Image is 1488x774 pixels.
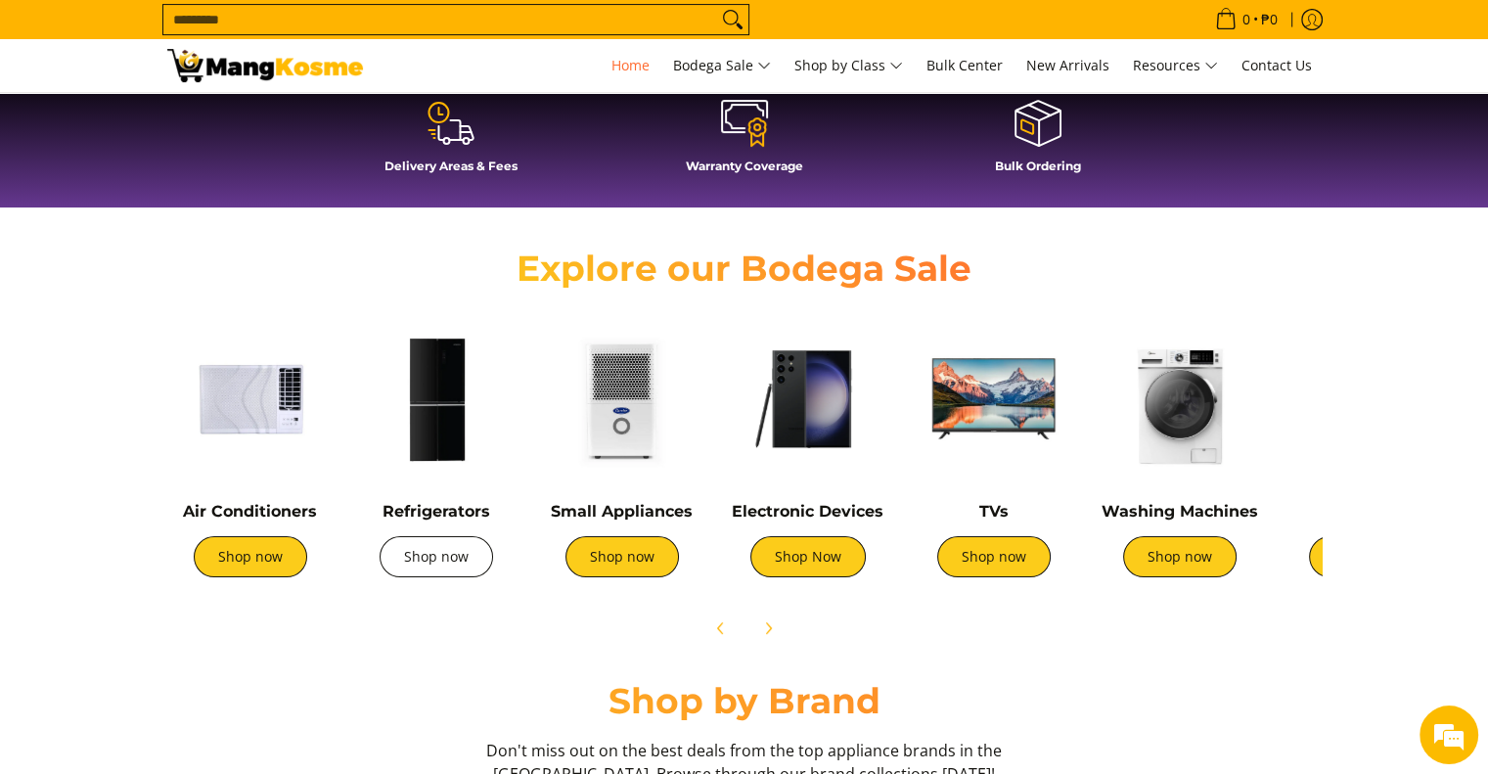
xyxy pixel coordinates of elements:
a: Electronic Devices [732,502,883,521]
span: ₱0 [1258,13,1281,26]
a: Contact Us [1232,39,1322,92]
nav: Main Menu [383,39,1322,92]
h2: Shop by Brand [167,679,1322,723]
span: Home [611,56,650,74]
img: Electronic Devices [725,316,891,482]
h4: Delivery Areas & Fees [314,159,588,173]
h4: Warranty Coverage [608,159,881,173]
a: Home [602,39,659,92]
a: Shop by Class [785,39,913,92]
span: Bodega Sale [673,54,771,78]
img: Cookers [1283,316,1449,482]
h4: Bulk Ordering [901,159,1175,173]
button: Next [746,607,789,650]
span: Contact Us [1241,56,1312,74]
span: Bulk Center [926,56,1003,74]
a: Small Appliances [551,502,693,521]
a: Shop now [937,536,1051,577]
span: • [1209,9,1284,30]
a: Shop Now [750,536,866,577]
img: Mang Kosme: Your Home Appliances Warehouse Sale Partner! [167,49,363,82]
a: Shop now [380,536,493,577]
a: Bulk Ordering [901,98,1175,188]
img: TVs [911,316,1077,482]
a: Delivery Areas & Fees [314,98,588,188]
a: Air Conditioners [183,502,317,521]
span: Resources [1133,54,1218,78]
img: Refrigerators [353,316,519,482]
a: Warranty Coverage [608,98,881,188]
a: Resources [1123,39,1228,92]
a: Bodega Sale [663,39,781,92]
a: New Arrivals [1016,39,1119,92]
a: Refrigerators [383,502,490,521]
h2: Explore our Bodega Sale [461,247,1028,291]
a: TVs [979,502,1009,521]
a: Shop now [1123,536,1237,577]
img: Air Conditioners [167,316,334,482]
span: Shop by Class [794,54,903,78]
span: New Arrivals [1026,56,1109,74]
a: Shop now [565,536,679,577]
a: Washing Machines [1102,502,1258,521]
button: Search [717,5,748,34]
img: Small Appliances [539,316,705,482]
a: Shop now [194,536,307,577]
span: 0 [1240,13,1253,26]
a: Shop now [1309,536,1422,577]
img: Washing Machines [1097,316,1263,482]
a: Bulk Center [917,39,1013,92]
button: Previous [699,607,743,650]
